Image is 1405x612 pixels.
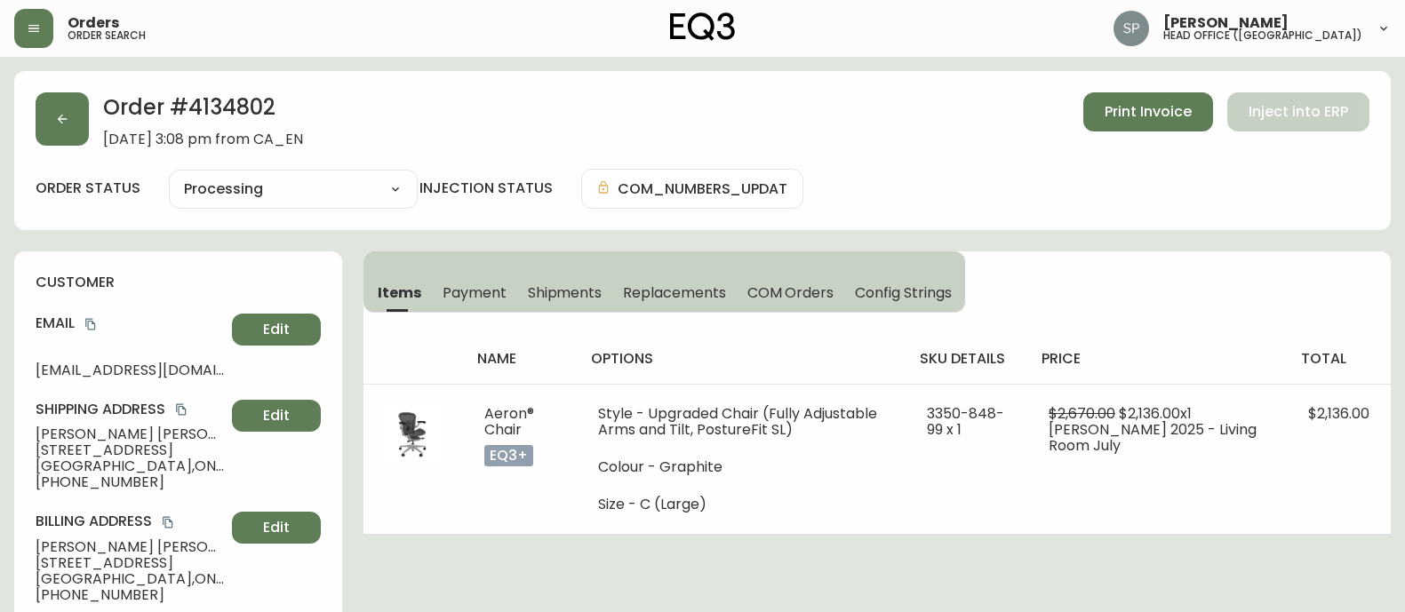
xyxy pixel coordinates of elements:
[263,518,290,537] span: Edit
[36,571,225,587] span: [GEOGRAPHIC_DATA] , ON , M6J 1R5 , CA
[484,445,533,466] p: eq3+
[68,16,119,30] span: Orders
[36,273,321,292] h4: customer
[920,349,1013,369] h4: sku details
[670,12,736,41] img: logo
[1114,11,1149,46] img: 0cb179e7bf3690758a1aaa5f0aafa0b4
[598,497,884,513] li: Size - C (Large)
[103,131,303,147] span: [DATE] 3:08 pm from CA_EN
[1119,403,1192,424] span: $2,136.00 x 1
[36,442,225,458] span: [STREET_ADDRESS]
[172,401,190,418] button: copy
[1163,16,1289,30] span: [PERSON_NAME]
[598,406,884,438] li: Style - Upgraded Chair (Fully Adjustable Arms and Tilt, PostureFit SL)
[591,349,891,369] h4: options
[36,474,225,490] span: [PHONE_NUMBER]
[36,426,225,442] span: [PERSON_NAME] [PERSON_NAME]
[232,314,321,346] button: Edit
[927,403,1004,440] span: 3350-848-99 x 1
[263,406,290,425] span: Edit
[1301,349,1377,369] h4: total
[484,403,534,440] span: Aeron® Chair
[36,458,225,474] span: [GEOGRAPHIC_DATA] , ON , M6J 1R5 , CA
[443,283,507,302] span: Payment
[68,30,146,41] h5: order search
[1308,403,1369,424] span: $2,136.00
[1042,349,1273,369] h4: price
[378,283,421,302] span: Items
[232,512,321,544] button: Edit
[36,539,225,555] span: [PERSON_NAME] [PERSON_NAME]
[477,349,563,369] h4: name
[528,283,603,302] span: Shipments
[855,283,951,302] span: Config Strings
[36,587,225,603] span: [PHONE_NUMBER]
[385,406,442,463] img: 2dcafb60-f8bb-46a1-907a-e043c90f5a32Optional[Aeron-2023-LPs_0011_850-6.jpg].jpg
[36,555,225,571] span: [STREET_ADDRESS]
[232,400,321,432] button: Edit
[36,512,225,531] h4: Billing Address
[1083,92,1213,131] button: Print Invoice
[598,459,884,475] li: Colour - Graphite
[747,283,834,302] span: COM Orders
[36,179,140,198] label: order status
[263,320,290,339] span: Edit
[1163,30,1362,41] h5: head office ([GEOGRAPHIC_DATA])
[36,314,225,333] h4: Email
[419,179,553,198] h4: injection status
[103,92,303,131] h2: Order # 4134802
[82,315,100,333] button: copy
[36,362,225,378] span: [EMAIL_ADDRESS][DOMAIN_NAME]
[1049,419,1257,456] span: [PERSON_NAME] 2025 - Living Room July
[36,400,225,419] h4: Shipping Address
[623,283,725,302] span: Replacements
[159,513,177,531] button: copy
[1049,403,1115,424] span: $2,670.00
[1105,102,1192,122] span: Print Invoice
